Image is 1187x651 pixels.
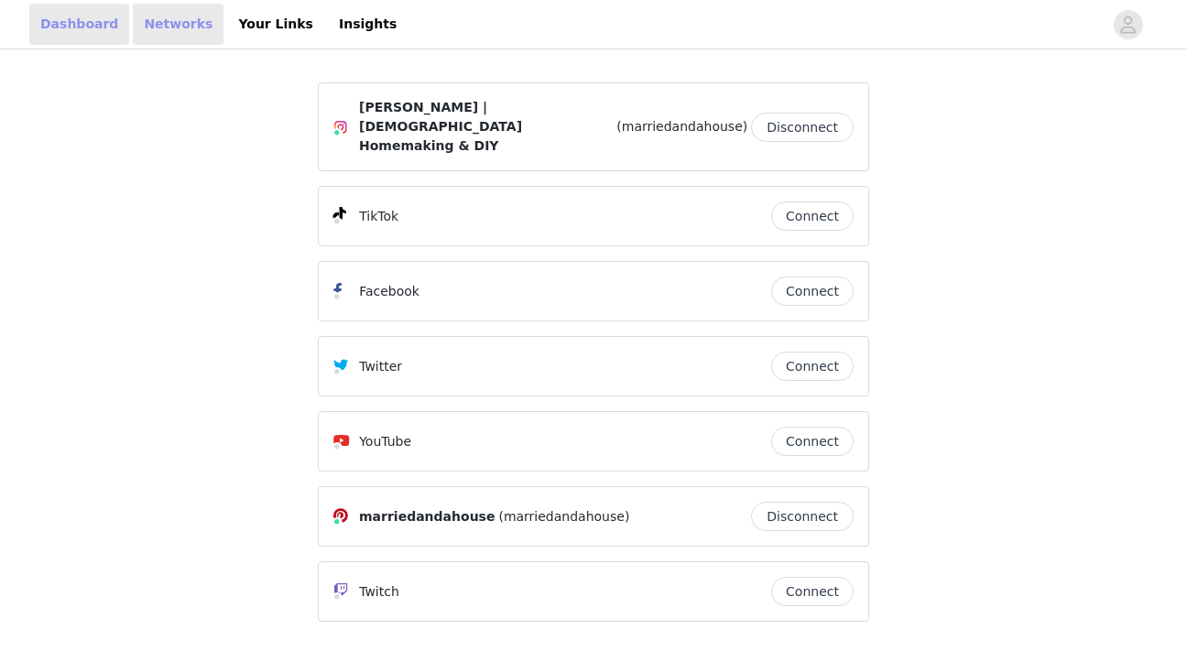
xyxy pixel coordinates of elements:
p: Facebook [359,282,419,301]
div: avatar [1119,10,1137,39]
button: Disconnect [751,502,854,531]
a: Insights [328,4,408,45]
button: Connect [771,201,854,231]
p: YouTube [359,432,411,451]
span: (marriedandahouse) [498,507,629,526]
a: Dashboard [29,4,129,45]
img: Instagram Icon [333,120,348,135]
button: Disconnect [751,113,854,142]
span: marriedandahouse [359,507,495,526]
button: Connect [771,352,854,381]
span: [PERSON_NAME] | [DEMOGRAPHIC_DATA] Homemaking & DIY [359,98,613,156]
p: Twitch [359,582,399,602]
button: Connect [771,277,854,306]
button: Connect [771,427,854,456]
a: Your Links [227,4,324,45]
button: Connect [771,577,854,606]
p: Twitter [359,357,402,376]
p: TikTok [359,207,398,226]
span: (marriedandahouse) [616,117,747,136]
a: Networks [133,4,223,45]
